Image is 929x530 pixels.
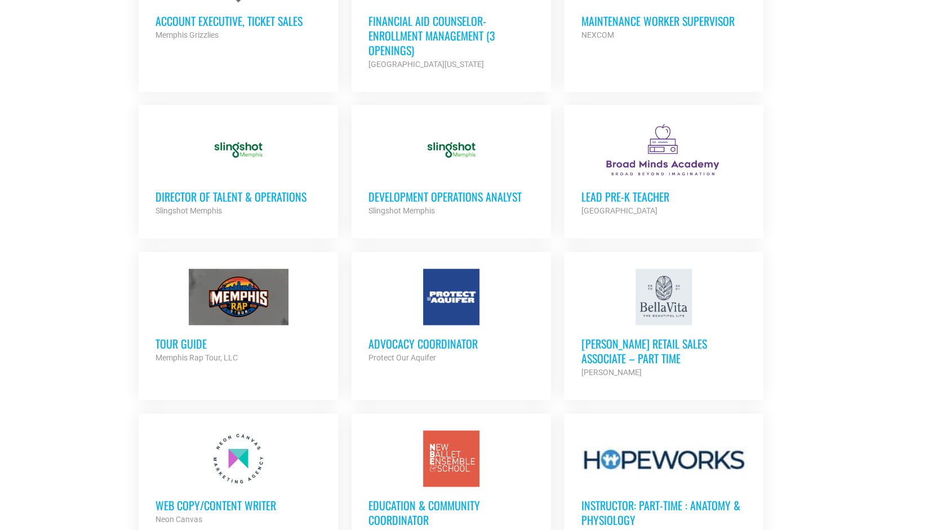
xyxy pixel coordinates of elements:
strong: Memphis Rap Tour, LLC [155,353,238,362]
strong: [PERSON_NAME] [581,368,641,377]
h3: Development Operations Analyst [368,189,534,204]
strong: Slingshot Memphis [368,206,435,215]
strong: [GEOGRAPHIC_DATA][US_STATE] [368,60,484,69]
strong: Neon Canvas [155,515,202,524]
h3: [PERSON_NAME] Retail Sales Associate – Part Time [581,336,746,366]
h3: Tour Guide [155,336,321,351]
h3: Education & Community Coordinator [368,498,534,527]
h3: Web Copy/Content Writer [155,498,321,513]
a: [PERSON_NAME] Retail Sales Associate – Part Time [PERSON_NAME] [564,252,763,396]
h3: Account Executive, Ticket Sales [155,14,321,28]
strong: Protect Our Aquifer [368,353,436,362]
strong: Memphis Grizzlies [155,30,219,39]
a: Tour Guide Memphis Rap Tour, LLC [139,252,338,381]
a: Lead Pre-K Teacher [GEOGRAPHIC_DATA] [564,105,763,234]
h3: Director of Talent & Operations [155,189,321,204]
h3: Instructor: Part-Time : Anatomy & Physiology [581,498,746,527]
a: Advocacy Coordinator Protect Our Aquifer [352,252,551,381]
h3: MAINTENANCE WORKER SUPERVISOR [581,14,746,28]
h3: Financial Aid Counselor-Enrollment Management (3 Openings) [368,14,534,57]
h3: Advocacy Coordinator [368,336,534,351]
strong: NEXCOM [581,30,614,39]
strong: Slingshot Memphis [155,206,222,215]
a: Director of Talent & Operations Slingshot Memphis [139,105,338,234]
a: Development Operations Analyst Slingshot Memphis [352,105,551,234]
h3: Lead Pre-K Teacher [581,189,746,204]
strong: [GEOGRAPHIC_DATA] [581,206,657,215]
